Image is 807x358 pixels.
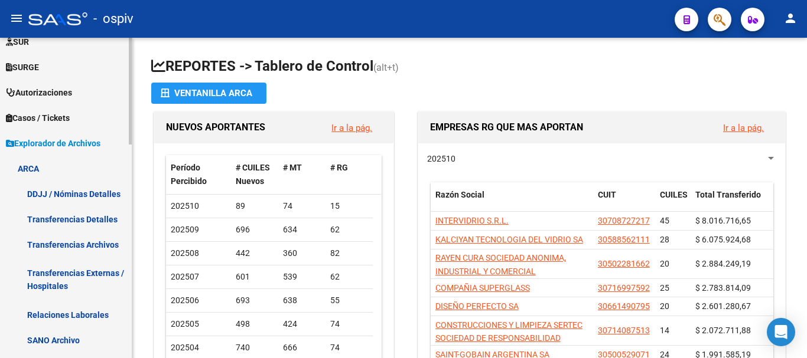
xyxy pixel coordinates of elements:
[695,301,751,311] span: $ 2.601.280,67
[767,318,795,346] div: Open Intercom Messenger
[655,182,691,221] datatable-header-cell: CUILES
[427,154,455,163] span: 202510
[171,163,207,186] span: Período Percibido
[151,83,266,104] button: Ventanilla ARCA
[373,62,399,73] span: (alt+t)
[171,272,199,281] span: 202507
[660,326,669,335] span: 14
[171,248,199,258] span: 202508
[598,301,650,311] span: 30661490795
[660,235,669,244] span: 28
[695,190,761,199] span: Total Transferido
[283,199,321,213] div: 74
[151,57,788,77] h1: REPORTES -> Tablero de Control
[431,182,593,221] datatable-header-cell: Razón Social
[695,326,751,335] span: $ 2.072.711,88
[435,301,519,311] span: DISEÑO PERFECTO SA
[783,11,798,25] mat-icon: person
[283,341,321,354] div: 666
[231,155,278,194] datatable-header-cell: # CUILES Nuevos
[236,199,274,213] div: 89
[171,319,199,329] span: 202505
[283,270,321,284] div: 539
[598,259,650,268] span: 30502281662
[435,253,566,276] span: RAYEN CURA SOCIEDAD ANONIMA, INDUSTRIAL Y COMERCIAL
[435,283,530,293] span: COMPAÑIA SUPERGLASS
[6,111,70,124] span: Casos / Tickets
[283,163,302,172] span: # MT
[660,259,669,268] span: 20
[330,341,368,354] div: 74
[322,117,382,139] button: Ir a la pág.
[723,123,764,133] a: Ir a la pág.
[278,155,326,194] datatable-header-cell: # MT
[93,6,134,32] span: - ospiv
[330,163,348,172] span: # RG
[330,294,368,307] div: 55
[598,190,616,199] span: CUIT
[283,223,321,237] div: 634
[283,247,321,260] div: 360
[236,270,274,284] div: 601
[6,61,39,74] span: SURGE
[236,294,274,307] div: 693
[695,283,751,293] span: $ 2.783.814,09
[695,235,751,244] span: $ 6.075.924,68
[171,295,199,305] span: 202506
[171,343,199,352] span: 202504
[330,199,368,213] div: 15
[598,216,650,225] span: 30708727217
[695,259,751,268] span: $ 2.884.249,19
[236,341,274,354] div: 740
[326,155,373,194] datatable-header-cell: # RG
[598,326,650,335] span: 30714087513
[598,235,650,244] span: 30588562111
[330,317,368,331] div: 74
[695,216,751,225] span: $ 8.016.716,65
[660,216,669,225] span: 45
[283,294,321,307] div: 638
[171,225,199,234] span: 202509
[161,83,257,104] div: Ventanilla ARCA
[236,223,274,237] div: 696
[330,270,368,284] div: 62
[714,117,773,139] button: Ir a la pág.
[435,235,583,244] span: KALCIYAN TECNOLOGIA DEL VIDRIO SA
[430,121,583,133] span: EMPRESAS RG QUE MAS APORTAN
[6,35,29,48] span: SUR
[435,190,484,199] span: Razón Social
[435,216,509,225] span: INTERVIDRIO S.R.L.
[236,317,274,331] div: 498
[660,190,688,199] span: CUILES
[166,155,231,194] datatable-header-cell: Período Percibido
[171,201,199,211] span: 202510
[283,317,321,331] div: 424
[330,247,368,260] div: 82
[331,123,372,133] a: Ir a la pág.
[691,182,773,221] datatable-header-cell: Total Transferido
[660,301,669,311] span: 20
[593,182,655,221] datatable-header-cell: CUIT
[236,247,274,260] div: 442
[9,11,24,25] mat-icon: menu
[236,163,270,186] span: # CUILES Nuevos
[435,320,583,357] span: CONSTRUCCIONES Y LIMPIEZA SERTEC SOCIEDAD DE RESPONSABILIDAD LIMITADA
[6,86,72,99] span: Autorizaciones
[166,121,265,133] span: NUEVOS APORTANTES
[598,283,650,293] span: 30716997592
[330,223,368,237] div: 62
[660,283,669,293] span: 25
[6,137,100,150] span: Explorador de Archivos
